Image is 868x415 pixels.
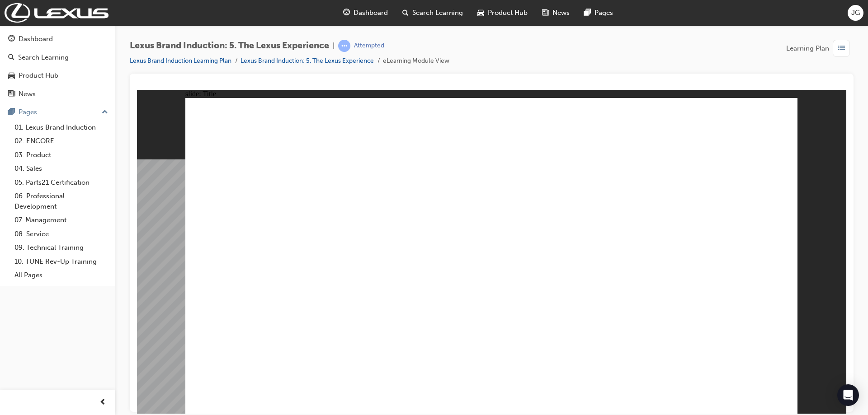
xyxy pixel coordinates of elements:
[11,189,112,213] a: 06. Professional Development
[8,90,15,98] span: news-icon
[4,31,112,47] a: Dashboard
[333,41,335,51] span: |
[5,3,108,23] img: Trak
[851,8,860,18] span: JG
[535,4,577,22] a: news-iconNews
[11,134,112,148] a: 02. ENCORE
[786,43,829,54] span: Learning Plan
[837,384,859,406] div: Open Intercom Messenger
[19,70,58,81] div: Product Hub
[552,8,570,18] span: News
[4,104,112,121] button: Pages
[402,7,409,19] span: search-icon
[338,40,350,52] span: learningRecordVerb_ATTEMPT-icon
[354,8,388,18] span: Dashboard
[8,108,15,117] span: pages-icon
[18,52,69,63] div: Search Learning
[412,8,463,18] span: Search Learning
[577,4,620,22] a: pages-iconPages
[594,8,613,18] span: Pages
[383,56,449,66] li: eLearning Module View
[488,8,528,18] span: Product Hub
[241,57,374,65] a: Lexus Brand Induction: 5. The Lexus Experience
[584,7,591,19] span: pages-icon
[4,49,112,66] a: Search Learning
[11,213,112,227] a: 07. Management
[11,176,112,190] a: 05. Parts21 Certification
[19,34,53,44] div: Dashboard
[838,43,845,54] span: list-icon
[19,107,37,117] div: Pages
[130,57,231,65] a: Lexus Brand Induction Learning Plan
[477,7,484,19] span: car-icon
[11,162,112,176] a: 04. Sales
[8,54,14,62] span: search-icon
[4,86,112,103] a: News
[99,397,106,408] span: prev-icon
[395,4,470,22] a: search-iconSearch Learning
[11,227,112,241] a: 08. Service
[4,67,112,84] a: Product Hub
[11,268,112,282] a: All Pages
[11,255,112,269] a: 10. TUNE Rev-Up Training
[102,107,108,118] span: up-icon
[8,72,15,80] span: car-icon
[8,35,15,43] span: guage-icon
[470,4,535,22] a: car-iconProduct Hub
[848,5,863,21] button: JG
[343,7,350,19] span: guage-icon
[11,121,112,135] a: 01. Lexus Brand Induction
[11,241,112,255] a: 09. Technical Training
[11,148,112,162] a: 03. Product
[4,29,112,104] button: DashboardSearch LearningProduct HubNews
[336,4,395,22] a: guage-iconDashboard
[542,7,549,19] span: news-icon
[19,89,36,99] div: News
[354,42,384,50] div: Attempted
[130,41,329,51] span: Lexus Brand Induction: 5. The Lexus Experience
[786,40,854,57] button: Learning Plan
